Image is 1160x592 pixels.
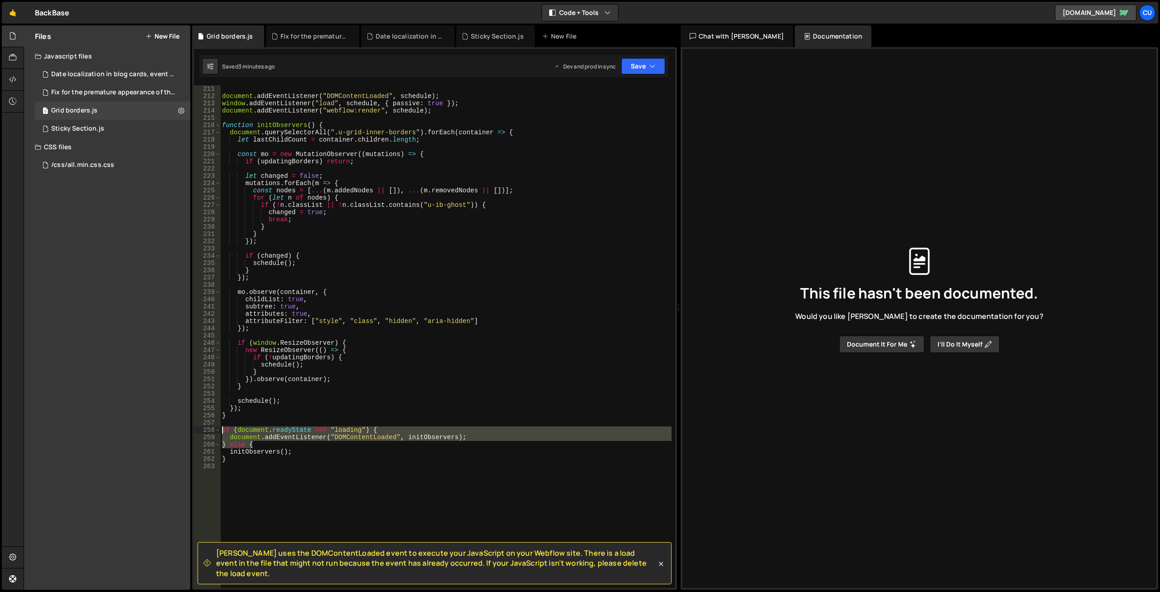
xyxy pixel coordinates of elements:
[795,311,1043,321] span: Would you like [PERSON_NAME] to create the documentation for you?
[51,161,114,169] div: /css/all.min.css.css
[194,107,221,114] div: 214
[194,455,221,463] div: 262
[194,383,221,390] div: 252
[471,32,524,41] div: Sticky Section.js
[194,289,221,296] div: 239
[194,347,221,354] div: 247
[194,441,221,448] div: 260
[24,138,190,156] div: CSS files
[542,5,618,21] button: Code + Tools
[194,136,221,143] div: 218
[194,376,221,383] div: 251
[194,100,221,107] div: 213
[35,156,190,174] div: 16770/45829.css
[194,463,221,470] div: 263
[839,336,924,353] button: Document it for me
[194,187,221,194] div: 225
[24,47,190,65] div: Javascript files
[621,58,665,74] button: Save
[194,448,221,455] div: 261
[194,339,221,347] div: 246
[194,434,221,441] div: 259
[194,259,221,267] div: 235
[194,274,221,281] div: 237
[194,93,221,100] div: 212
[35,120,190,138] div: 16770/48028.js
[35,83,193,102] div: 16770/48030.js
[1139,5,1155,21] a: Cu
[216,548,657,578] span: [PERSON_NAME] uses the DOMContentLoaded event to execute your JavaScript on your Webflow site. Th...
[194,412,221,419] div: 256
[194,245,221,252] div: 233
[194,318,221,325] div: 243
[51,107,97,115] div: Grid borders.js
[280,32,348,41] div: Fix for the premature appearance of the filter tag.js
[194,238,221,245] div: 232
[194,426,221,434] div: 258
[194,158,221,165] div: 221
[194,129,221,136] div: 217
[238,63,275,70] div: 3 minutes ago
[194,151,221,158] div: 220
[795,25,871,47] div: Documentation
[194,368,221,376] div: 250
[1055,5,1136,21] a: [DOMAIN_NAME]
[194,122,221,129] div: 216
[207,32,253,41] div: Grid borders.js
[194,296,221,303] div: 240
[194,230,221,238] div: 231
[194,267,221,274] div: 236
[194,405,221,412] div: 255
[194,223,221,230] div: 230
[194,216,221,223] div: 229
[194,165,221,172] div: 222
[35,65,193,83] div: 16770/48029.js
[194,252,221,259] div: 234
[194,172,221,180] div: 223
[194,303,221,310] div: 241
[35,102,190,120] div: 16770/48076.js
[194,201,221,209] div: 227
[194,310,221,318] div: 242
[51,70,176,78] div: Date localization in blog cards, event cards, etc.js
[800,286,1038,300] span: This file hasn't been documented.
[194,397,221,405] div: 254
[2,2,24,24] a: 🤙
[194,354,221,361] div: 248
[194,332,221,339] div: 245
[194,419,221,426] div: 257
[376,32,444,41] div: Date localization in blog cards, event cards, etc.js
[194,85,221,93] div: 211
[51,125,104,133] div: Sticky Section.js
[194,209,221,216] div: 228
[194,361,221,368] div: 249
[194,194,221,201] div: 226
[194,390,221,397] div: 253
[35,31,51,41] h2: Files
[194,143,221,151] div: 219
[222,63,275,70] div: Saved
[542,32,580,41] div: New File
[35,7,69,18] div: BackBase
[194,114,221,122] div: 215
[930,336,1000,353] button: I’ll do it myself
[554,63,616,70] div: Dev and prod in sync
[43,108,48,115] span: 1
[51,88,176,97] div: Fix for the premature appearance of the filter tag.js
[681,25,793,47] div: Chat with [PERSON_NAME]
[194,281,221,289] div: 238
[145,33,179,40] button: New File
[194,180,221,187] div: 224
[194,325,221,332] div: 244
